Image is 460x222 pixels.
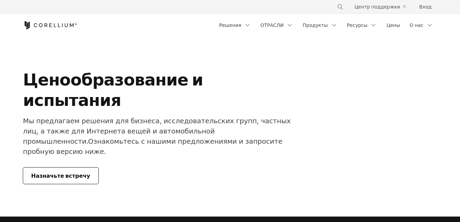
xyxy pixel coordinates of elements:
[260,22,284,29] ya-tr-span: ОТРАСЛИ
[23,69,203,110] ya-tr-span: Ценообразование и испытания
[334,1,346,13] button: Поиск
[219,22,241,29] ya-tr-span: Решения
[347,22,368,29] ya-tr-span: Ресурсы
[215,19,437,31] div: Навигационное меню
[303,22,328,29] ya-tr-span: Продукты
[410,22,423,29] ya-tr-span: О нас
[329,1,437,13] div: Навигационное меню
[23,137,283,156] ya-tr-span: Ознакомьтесь с нашими предложениями и запросите пробную версию ниже.
[354,3,400,10] ya-tr-span: Центр поддержки
[386,22,400,29] ya-tr-span: Цены
[419,3,431,10] ya-tr-span: Вход
[31,172,90,180] ya-tr-span: Назначьте встречу
[23,168,98,184] a: Назначьте встречу
[23,21,77,29] a: Дом Кореллиума
[23,117,291,145] ya-tr-span: Мы предлагаем решения для бизнеса, исследовательских групп, частных лиц, а также для Интернета ве...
